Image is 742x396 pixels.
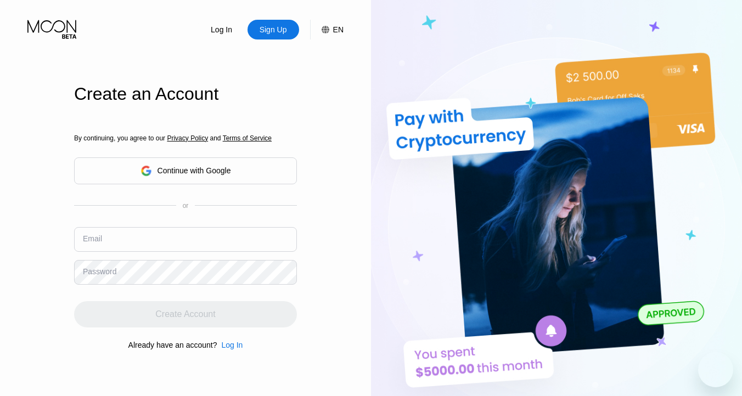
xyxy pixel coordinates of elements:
[74,134,297,142] div: By continuing, you agree to our
[333,25,344,34] div: EN
[74,157,297,184] div: Continue with Google
[217,341,243,349] div: Log In
[167,134,208,142] span: Privacy Policy
[128,341,217,349] div: Already have an account?
[248,20,299,39] div: Sign Up
[310,20,344,39] div: EN
[74,84,297,104] div: Create an Account
[183,202,189,210] div: or
[196,20,248,39] div: Log In
[83,267,116,276] div: Password
[158,166,231,175] div: Continue with Google
[221,341,243,349] div: Log In
[210,24,233,35] div: Log In
[258,24,288,35] div: Sign Up
[208,134,223,142] span: and
[223,134,272,142] span: Terms of Service
[83,234,102,243] div: Email
[698,352,733,387] iframe: Кнопка запуска окна обмена сообщениями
